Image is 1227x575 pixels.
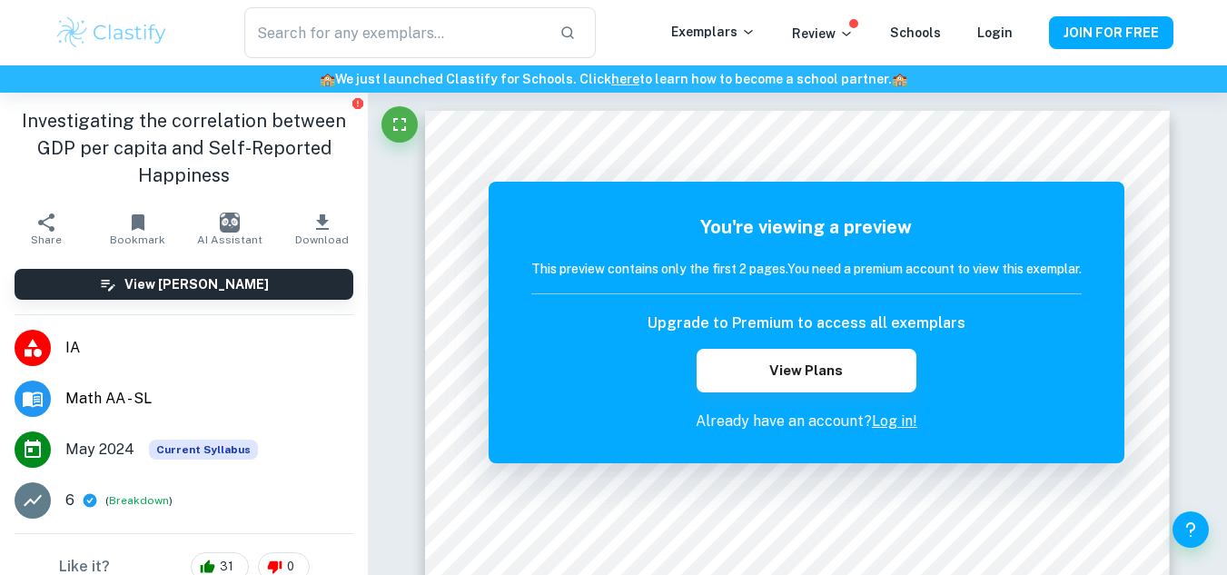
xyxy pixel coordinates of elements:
button: Bookmark [92,203,183,254]
p: Exemplars [671,22,756,42]
button: Download [276,203,368,254]
button: Help and Feedback [1173,511,1209,548]
span: ( ) [105,492,173,510]
img: AI Assistant [220,213,240,233]
span: Current Syllabus [149,440,258,460]
button: JOIN FOR FREE [1049,16,1173,49]
div: This exemplar is based on the current syllabus. Feel free to refer to it for inspiration/ideas wh... [149,440,258,460]
h5: You're viewing a preview [531,213,1082,241]
a: Login [977,25,1013,40]
button: Fullscreen [381,106,418,143]
img: Clastify logo [54,15,170,51]
button: Report issue [351,96,364,110]
button: View [PERSON_NAME] [15,269,353,300]
h6: We just launched Clastify for Schools. Click to learn how to become a school partner. [4,69,1223,89]
span: 🏫 [320,72,335,86]
a: Log in! [872,412,917,430]
span: AI Assistant [197,233,262,246]
p: Review [792,24,854,44]
p: Already have an account? [531,411,1082,432]
button: View Plans [697,349,916,392]
span: Share [31,233,62,246]
span: May 2024 [65,439,134,461]
h6: Upgrade to Premium to access all exemplars [648,312,965,334]
span: 🏫 [892,72,907,86]
span: IA [65,337,353,359]
span: Math AA - SL [65,388,353,410]
a: Schools [890,25,941,40]
h1: Investigating the correlation between GDP per capita and Self-Reported Happiness [15,107,353,189]
input: Search for any exemplars... [244,7,544,58]
p: 6 [65,490,74,511]
h6: View [PERSON_NAME] [124,274,269,294]
span: Download [295,233,349,246]
a: here [611,72,639,86]
button: AI Assistant [184,203,276,254]
span: Bookmark [110,233,165,246]
button: Breakdown [109,492,169,509]
h6: This preview contains only the first 2 pages. You need a premium account to view this exemplar. [531,259,1082,279]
